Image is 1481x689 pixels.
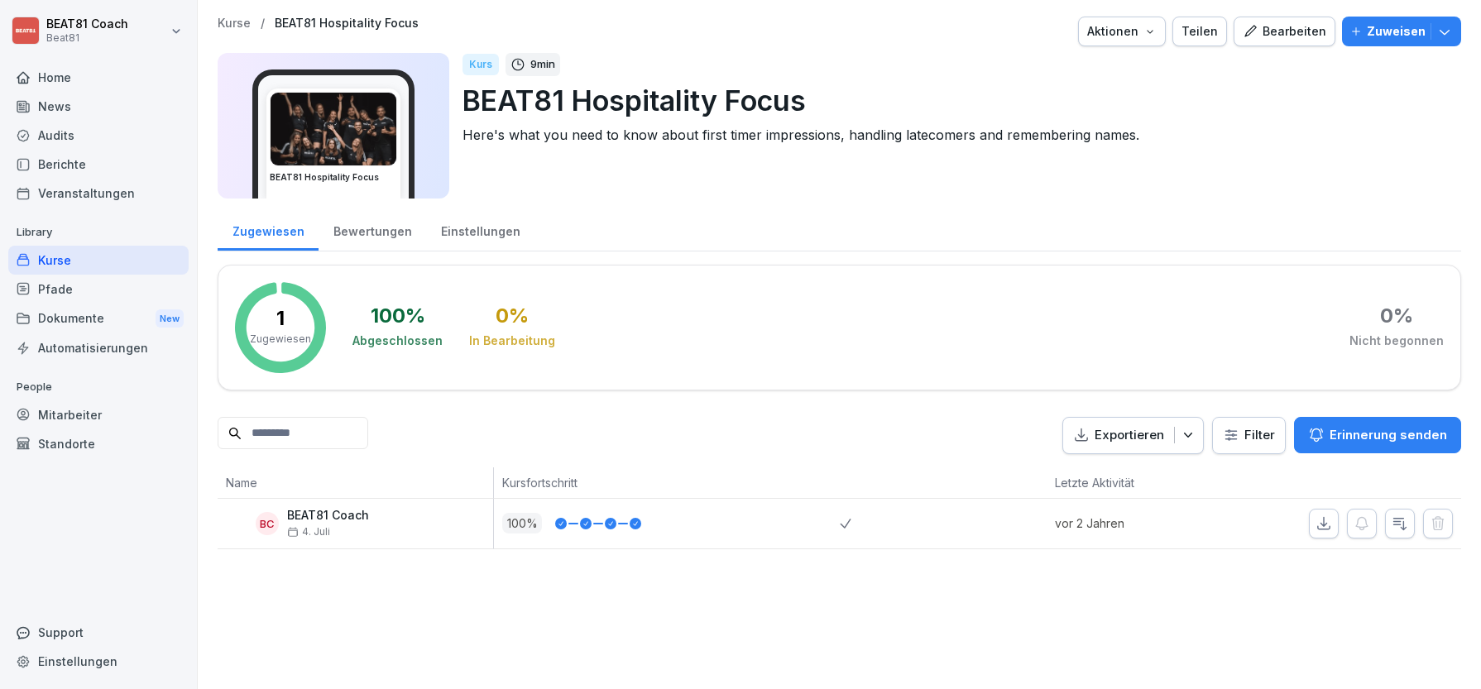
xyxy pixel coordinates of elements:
p: 9 min [530,56,555,73]
div: Dokumente [8,304,189,334]
p: BEAT81 Coach [46,17,128,31]
p: BEAT81 Hospitality Focus [463,79,1448,122]
p: 1 [276,309,285,328]
button: Filter [1213,418,1285,453]
button: Exportieren [1062,417,1204,454]
p: Letzte Aktivität [1055,474,1211,491]
button: Teilen [1172,17,1227,46]
p: BEAT81 Coach [287,509,369,523]
p: Name [226,474,485,491]
a: Audits [8,121,189,150]
button: Zuweisen [1342,17,1461,46]
div: Bearbeiten [1243,22,1326,41]
p: Kursfortschritt [502,474,832,491]
p: / [261,17,265,31]
div: Filter [1223,427,1275,443]
div: BC [256,512,279,535]
a: News [8,92,189,121]
div: Support [8,618,189,647]
span: 4. Juli [287,526,330,538]
a: Kurse [218,17,251,31]
div: Teilen [1181,22,1218,41]
div: 0 % [1380,306,1413,326]
button: Erinnerung senden [1294,417,1461,453]
div: In Bearbeitung [469,333,555,349]
div: Abgeschlossen [352,333,443,349]
div: Kurs [463,54,499,75]
a: Automatisierungen [8,333,189,362]
p: Exportieren [1095,426,1164,445]
p: vor 2 Jahren [1055,514,1220,532]
div: New [156,309,184,328]
a: BEAT81 Hospitality Focus [275,17,419,31]
a: Einstellungen [426,208,534,251]
div: Aktionen [1087,22,1157,41]
p: Zugewiesen [250,332,311,347]
a: Standorte [8,429,189,458]
p: People [8,374,189,400]
img: jbdnco45a7lag0jqzuggyun8.png [271,93,396,165]
div: Nicht begonnen [1349,333,1444,349]
p: Here's what you need to know about first timer impressions, handling latecomers and remembering n... [463,125,1448,145]
a: Kurse [8,246,189,275]
a: Einstellungen [8,647,189,676]
p: 100 % [502,513,542,533]
a: Berichte [8,150,189,179]
a: DokumenteNew [8,304,189,334]
p: Beat81 [46,32,128,44]
p: Erinnerung senden [1330,426,1447,444]
button: Bearbeiten [1234,17,1335,46]
p: Zuweisen [1367,22,1426,41]
div: 100 % [371,306,425,326]
p: Library [8,219,189,246]
a: Home [8,63,189,92]
a: Mitarbeiter [8,400,189,429]
h3: BEAT81 Hospitality Focus [270,171,397,184]
a: Pfade [8,275,189,304]
a: Bewertungen [319,208,426,251]
div: 0 % [496,306,529,326]
a: Zugewiesen [218,208,319,251]
a: Veranstaltungen [8,179,189,208]
button: Aktionen [1078,17,1166,46]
